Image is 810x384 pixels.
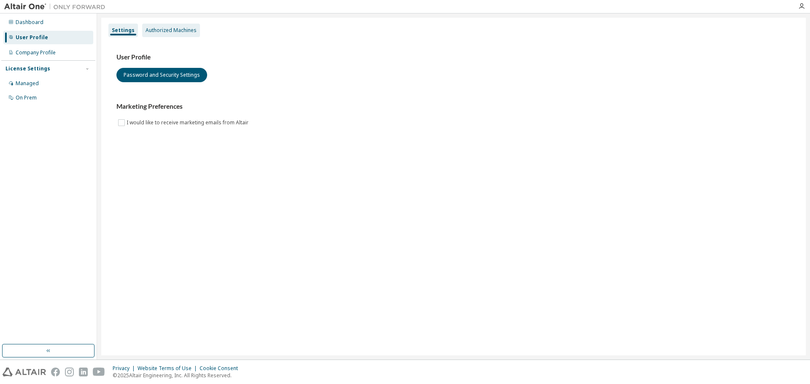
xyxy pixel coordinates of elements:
h3: Marketing Preferences [116,102,791,111]
div: Managed [16,80,39,87]
h3: User Profile [116,53,791,62]
img: linkedin.svg [79,368,88,376]
div: Website Terms of Use [138,365,200,372]
div: Dashboard [16,19,43,26]
div: User Profile [16,34,48,41]
img: altair_logo.svg [3,368,46,376]
label: I would like to receive marketing emails from Altair [127,118,250,128]
img: facebook.svg [51,368,60,376]
div: Company Profile [16,49,56,56]
img: youtube.svg [93,368,105,376]
img: Altair One [4,3,110,11]
div: License Settings [5,65,50,72]
button: Password and Security Settings [116,68,207,82]
div: Privacy [113,365,138,372]
div: Authorized Machines [146,27,197,34]
div: Cookie Consent [200,365,243,372]
div: On Prem [16,94,37,101]
img: instagram.svg [65,368,74,376]
div: Settings [112,27,135,34]
p: © 2025 Altair Engineering, Inc. All Rights Reserved. [113,372,243,379]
